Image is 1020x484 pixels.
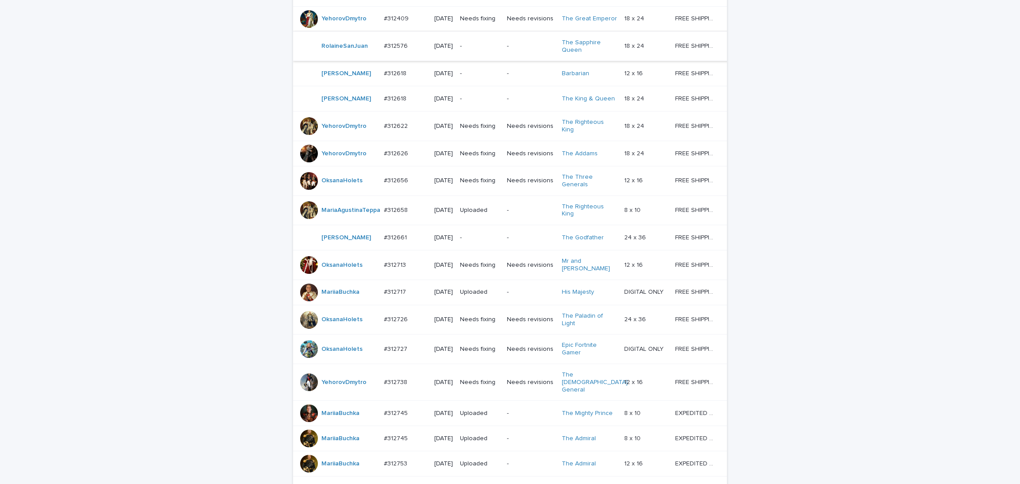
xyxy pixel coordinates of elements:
[384,93,408,103] p: #312618
[384,68,408,77] p: #312618
[507,207,554,214] p: -
[434,460,453,468] p: [DATE]
[384,314,410,323] p: #312726
[460,379,500,386] p: Needs fixing
[460,207,500,214] p: Uploaded
[293,86,730,111] tr: [PERSON_NAME] #312618#312618 [DATE]--The King & Queen 18 x 2418 x 24 FREE SHIPPING - preview in 1...
[624,408,642,417] p: 8 x 10
[434,207,453,214] p: [DATE]
[675,232,718,242] p: FREE SHIPPING - preview in 1-2 business days, after your approval delivery will take 5-10 b.d.
[624,93,646,103] p: 18 x 24
[562,95,615,103] a: The King & Queen
[434,261,453,269] p: [DATE]
[675,41,718,50] p: FREE SHIPPING - preview in 1-2 business days, after your approval delivery will take 5-10 b.d.
[562,312,617,327] a: The Paladin of Light
[507,379,554,386] p: Needs revisions
[460,177,500,184] p: Needs fixing
[293,31,730,61] tr: RolaineSanJuan #312576#312576 [DATE]--The Sapphire Queen 18 x 2418 x 24 FREE SHIPPING - preview i...
[434,346,453,353] p: [DATE]
[321,435,359,442] a: MariiaBuchka
[624,175,645,184] p: 12 x 16
[624,13,646,23] p: 18 x 24
[434,70,453,77] p: [DATE]
[562,435,596,442] a: The Admiral
[562,15,617,23] a: The Great Emperor
[293,166,730,196] tr: OksanaHolets #312656#312656 [DATE]Needs fixingNeeds revisionsThe Three Generals 12 x 1612 x 16 FR...
[507,316,554,323] p: Needs revisions
[624,205,642,214] p: 8 x 10
[293,111,730,141] tr: YehorovDmytro #312622#312622 [DATE]Needs fixingNeeds revisionsThe Righteous King 18 x 2418 x 24 F...
[321,261,363,269] a: OksanaHolets
[293,426,730,451] tr: MariiaBuchka #312745#312745 [DATE]Uploaded-The Admiral 8 x 108 x 10 EXPEDITED SHIPPING - preview ...
[460,316,500,323] p: Needs fixing
[321,177,363,184] a: OksanaHolets
[507,346,554,353] p: Needs revisions
[321,42,368,50] a: RolaineSanJuan
[321,95,371,103] a: [PERSON_NAME]
[675,433,718,442] p: EXPEDITED SHIPPING - preview in 1 business day; delivery up to 5 business days after your approval.
[321,460,359,468] a: MariiaBuchka
[624,121,646,130] p: 18 x 24
[675,205,718,214] p: FREE SHIPPING - preview in 1-2 business days, after your approval delivery will take 5-10 b.d.
[384,41,410,50] p: #312576
[562,173,617,188] a: The Three Generals
[675,260,718,269] p: FREE SHIPPING - preview in 1-2 business days, after your approval delivery will take 5-10 b.d.
[507,150,554,157] p: Needs revisions
[460,42,500,50] p: -
[460,15,500,23] p: Needs fixing
[675,93,718,103] p: FREE SHIPPING - preview in 1-2 business days, after your approval delivery will take 5-10 b.d.
[434,288,453,296] p: [DATE]
[507,123,554,130] p: Needs revisions
[507,15,554,23] p: Needs revisions
[460,123,500,130] p: Needs fixing
[321,70,371,77] a: [PERSON_NAME]
[507,95,554,103] p: -
[562,203,617,218] a: The Righteous King
[624,344,665,353] p: DIGITAL ONLY
[384,344,409,353] p: #312727
[293,451,730,476] tr: MariiaBuchka #312753#312753 [DATE]Uploaded-The Admiral 12 x 1612 x 16 EXPEDITED SHIPPING - previe...
[321,288,359,296] a: MariiaBuchka
[507,234,554,242] p: -
[507,42,554,50] p: -
[321,15,367,23] a: YehorovDmytro
[293,364,730,400] tr: YehorovDmytro #312738#312738 [DATE]Needs fixingNeeds revisionsThe [DEMOGRAPHIC_DATA] General 12 x...
[384,13,410,23] p: #312409
[460,288,500,296] p: Uploaded
[675,408,718,417] p: EXPEDITED SHIPPING - preview in 1 business day; delivery up to 5 business days after your approval.
[562,70,589,77] a: Barbarian
[293,6,730,31] tr: YehorovDmytro #312409#312409 [DATE]Needs fixingNeeds revisionsThe Great Emperor 18 x 2418 x 24 FR...
[460,346,500,353] p: Needs fixing
[434,95,453,103] p: [DATE]
[384,377,409,386] p: #312738
[384,458,409,468] p: #312753
[624,433,642,442] p: 8 x 10
[507,460,554,468] p: -
[460,460,500,468] p: Uploaded
[293,196,730,225] tr: MariaAgustinaTeppa #312658#312658 [DATE]Uploaded-The Righteous King 8 x 108 x 10 FREE SHIPPING - ...
[434,150,453,157] p: [DATE]
[675,458,718,468] p: EXPEDITED SHIPPING - preview in 1 business day; delivery up to 5 business days after your approval.
[293,305,730,334] tr: OksanaHolets #312726#312726 [DATE]Needs fixingNeeds revisionsThe Paladin of Light 24 x 3624 x 36 ...
[293,334,730,364] tr: OksanaHolets #312727#312727 [DATE]Needs fixingNeeds revisionsEpic Fortnite Gamer DIGITAL ONLYDIGI...
[293,250,730,280] tr: OksanaHolets #312713#312713 [DATE]Needs fixingNeeds revisionsMr and [PERSON_NAME] 12 x 1612 x 16 ...
[384,287,408,296] p: #312717
[507,177,554,184] p: Needs revisions
[293,141,730,166] tr: YehorovDmytro #312626#312626 [DATE]Needs fixingNeeds revisionsThe Addams 18 x 2418 x 24 FREE SHIP...
[460,70,500,77] p: -
[562,150,598,157] a: The Addams
[293,61,730,86] tr: [PERSON_NAME] #312618#312618 [DATE]--Barbarian 12 x 1612 x 16 FREE SHIPPING - preview in 1-2 busi...
[434,410,453,417] p: [DATE]
[675,148,718,157] p: FREE SHIPPING - preview in 1-2 business days, after your approval delivery will take 5-10 b.d.
[675,377,718,386] p: FREE SHIPPING - preview in 1-2 business days, after your approval delivery will take 5-10 b.d.
[384,205,410,214] p: #312658
[384,232,409,242] p: #312661
[675,314,718,323] p: FREE SHIPPING - preview in 1-2 business days, after your approval delivery will take 5-10 b.d.
[460,150,500,157] p: Needs fixing
[507,410,554,417] p: -
[675,121,718,130] p: FREE SHIPPING - preview in 1-2 business days, after your approval delivery will take 5-10 b.d.
[384,408,410,417] p: #312745
[321,234,371,242] a: [PERSON_NAME]
[321,379,367,386] a: YehorovDmytro
[562,234,604,242] a: The Godfather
